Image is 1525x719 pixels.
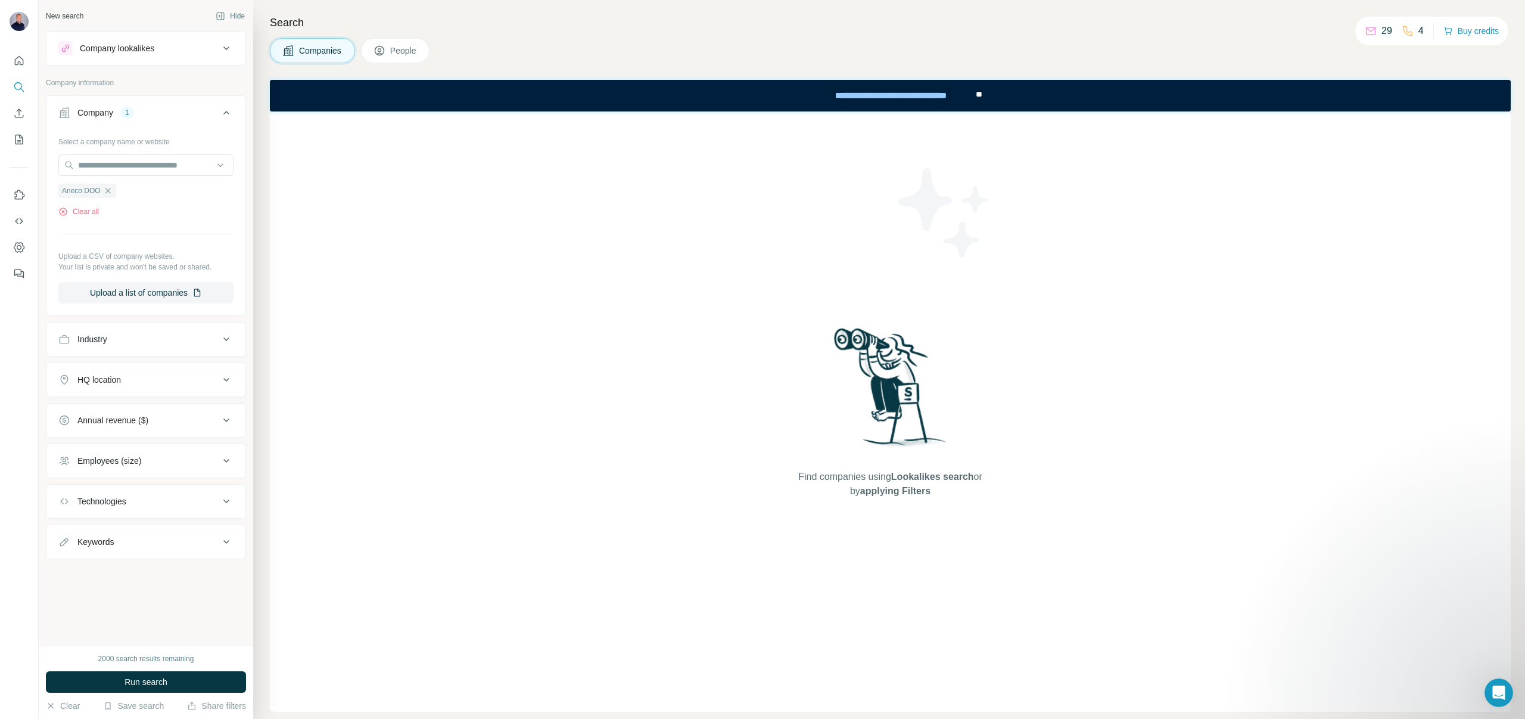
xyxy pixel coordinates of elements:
[1443,23,1499,39] button: Buy credits
[1484,678,1513,707] iframe: Intercom live chat
[77,333,107,345] div: Industry
[10,184,29,206] button: Use Surfe on LinkedIn
[10,103,29,124] button: Enrich CSV
[10,237,29,258] button: Dashboard
[80,42,154,54] div: Company lookalikes
[46,78,246,88] p: Company information
[46,406,245,435] button: Annual revenue ($)
[10,50,29,72] button: Quick start
[77,374,121,386] div: HQ location
[1381,24,1392,38] p: 29
[10,129,29,150] button: My lists
[891,472,974,482] span: Lookalikes search
[891,159,998,266] img: Surfe Illustration - Stars
[270,80,1511,111] iframe: Banner
[77,107,113,119] div: Company
[187,700,246,712] button: Share filters
[98,653,194,664] div: 2000 search results remaining
[10,12,29,31] img: Avatar
[10,263,29,284] button: Feedback
[829,325,953,458] img: Surfe Illustration - Woman searching with binoculars
[1418,24,1424,38] p: 4
[77,455,141,467] div: Employees (size)
[46,487,245,516] button: Technologies
[46,11,83,21] div: New search
[46,325,245,354] button: Industry
[46,365,245,394] button: HQ location
[46,98,245,132] button: Company1
[62,185,101,196] span: Aneco DOO
[46,34,245,63] button: Company lookalikes
[120,107,134,118] div: 1
[390,45,418,57] span: People
[46,700,80,712] button: Clear
[795,470,985,498] span: Find companies using or by
[46,528,245,556] button: Keywords
[10,210,29,232] button: Use Surfe API
[46,447,245,475] button: Employees (size)
[46,671,246,693] button: Run search
[58,132,234,147] div: Select a company name or website
[58,282,234,303] button: Upload a list of companies
[10,76,29,98] button: Search
[207,7,253,25] button: Hide
[125,676,167,688] span: Run search
[270,14,1511,31] h4: Search
[58,206,99,217] button: Clear all
[77,536,114,548] div: Keywords
[77,414,148,426] div: Annual revenue ($)
[103,700,164,712] button: Save search
[860,486,930,496] span: applying Filters
[299,45,343,57] span: Companies
[58,251,234,262] p: Upload a CSV of company websites.
[58,262,234,272] p: Your list is private and won't be saved or shared.
[77,495,126,507] div: Technologies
